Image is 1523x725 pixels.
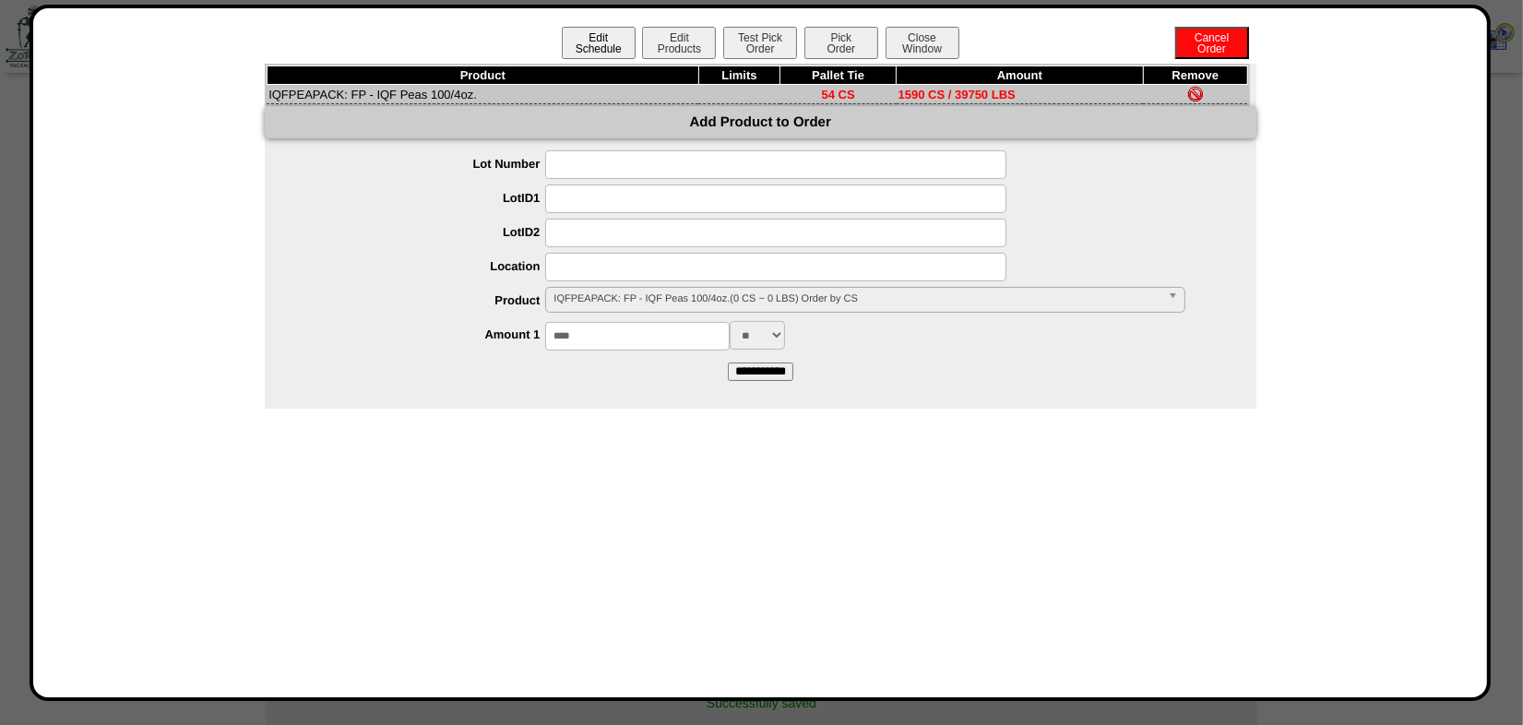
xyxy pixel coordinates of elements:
[897,66,1143,85] th: Amount
[302,293,546,307] label: Product
[822,88,855,101] span: 54 CS
[302,225,546,239] label: LotID2
[302,157,546,171] label: Lot Number
[1175,27,1249,59] button: CancelOrder
[723,27,797,59] button: Test PickOrder
[1143,66,1247,85] th: Remove
[642,27,716,59] button: EditProducts
[1188,87,1203,101] img: Remove Item
[698,66,779,85] th: Limits
[562,27,636,59] button: EditSchedule
[780,66,897,85] th: Pallet Tie
[267,66,698,85] th: Product
[302,327,546,341] label: Amount 1
[553,288,1160,310] span: IQFPEAPACK: FP - IQF Peas 100/4oz.(0 CS ~ 0 LBS) Order by CS
[804,27,878,59] button: PickOrder
[267,85,698,104] td: IQFPEAPACK: FP - IQF Peas 100/4oz.
[302,259,546,273] label: Location
[884,42,961,55] a: CloseWindow
[302,191,546,205] label: LotID1
[898,88,1016,101] span: 1590 CS / 39750 LBS
[886,27,959,59] button: CloseWindow
[265,106,1256,138] div: Add Product to Order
